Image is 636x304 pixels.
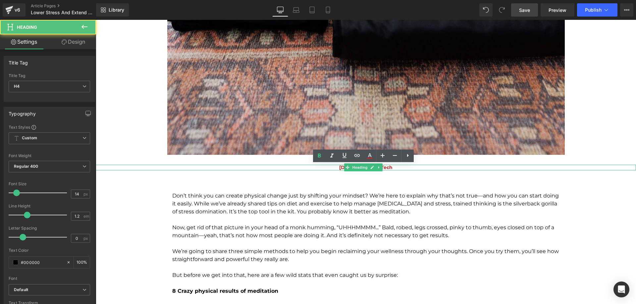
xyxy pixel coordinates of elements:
[288,3,304,17] a: Laptop
[549,7,566,14] span: Preview
[9,56,28,65] div: Title Tag
[243,145,297,151] span: [DATE] | Infrared Tech
[9,107,36,116] div: Typography
[613,282,629,297] div: Open Intercom Messenger
[83,214,89,218] span: em
[96,3,129,17] a: New Library
[255,144,273,152] span: Heading
[17,24,37,30] span: Heading
[577,3,617,17] button: Publish
[9,248,90,253] div: Text Color
[495,3,508,17] button: Redo
[77,228,464,243] p: We’re going to share three simple methods to help you begin reclaiming your wellness through your...
[585,7,602,13] span: Publish
[304,3,320,17] a: Tablet
[14,84,20,89] b: H4
[9,153,90,158] div: Font Weight
[77,251,464,259] p: But before we get into that, here are a few wild stats that even caught us by surprise:
[9,204,90,208] div: Line Height
[280,144,287,152] a: Expand / Collapse
[77,204,464,220] p: Now, get rid of that picture in your head of a monk humming, “UHHHMMMM...” Bald, robed, legs cros...
[31,3,107,9] a: Article Pages
[9,124,90,130] div: Text Styles
[9,182,90,186] div: Font Size
[77,167,464,296] div: To enrich screen reader interactions, please activate Accessibility in Grammarly extension settings
[9,73,90,78] div: Title Tag
[21,259,63,266] input: Color
[14,287,28,293] i: Default
[22,135,37,141] b: Custom
[9,276,90,281] div: Font
[9,226,90,231] div: Letter Spacing
[83,192,89,196] span: px
[109,7,124,13] span: Library
[83,236,89,240] span: px
[13,6,22,14] div: v6
[31,10,94,15] span: Lower Stress And Extend Life With Your Mind: 3 Easy Ways &amp; How To Make Them Habit
[77,283,464,291] p: They're all impressive... and they're all backed by research.
[479,3,493,17] button: Undo
[14,164,38,169] b: Regular 400
[541,3,574,17] a: Preview
[77,268,183,274] b: 8 Crazy physical results of meditation
[519,7,530,14] span: Save
[272,3,288,17] a: Desktop
[620,3,633,17] button: More
[77,172,464,196] p: Don’t think you can create physical change just by shifting your mindset? We’re here to explain w...
[74,257,90,268] div: %
[49,34,97,49] a: Design
[3,3,26,17] a: v6
[320,3,336,17] a: Mobile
